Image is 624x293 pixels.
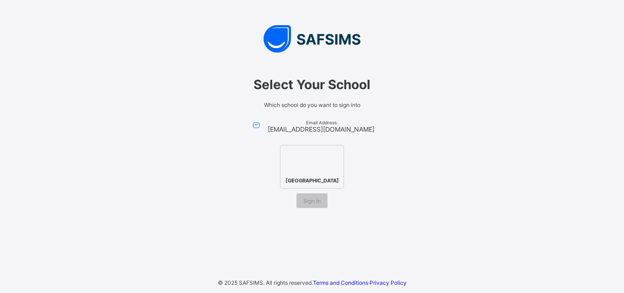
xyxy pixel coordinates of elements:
[313,279,368,286] a: Terms and Conditions
[313,279,407,286] span: ·
[218,279,313,286] span: © 2025 SAFSIMS. All rights reserved.
[268,125,375,133] span: [EMAIL_ADDRESS][DOMAIN_NAME]
[268,120,375,125] span: Email Address
[175,25,449,53] img: SAFSIMS Logo
[300,148,325,173] img: Abuja Capital International College
[184,101,440,108] span: Which school do you want to sign into
[370,279,407,286] a: Privacy Policy
[283,175,341,186] span: [GEOGRAPHIC_DATA]
[184,77,440,92] span: Select Your School
[303,197,321,204] span: Sign In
